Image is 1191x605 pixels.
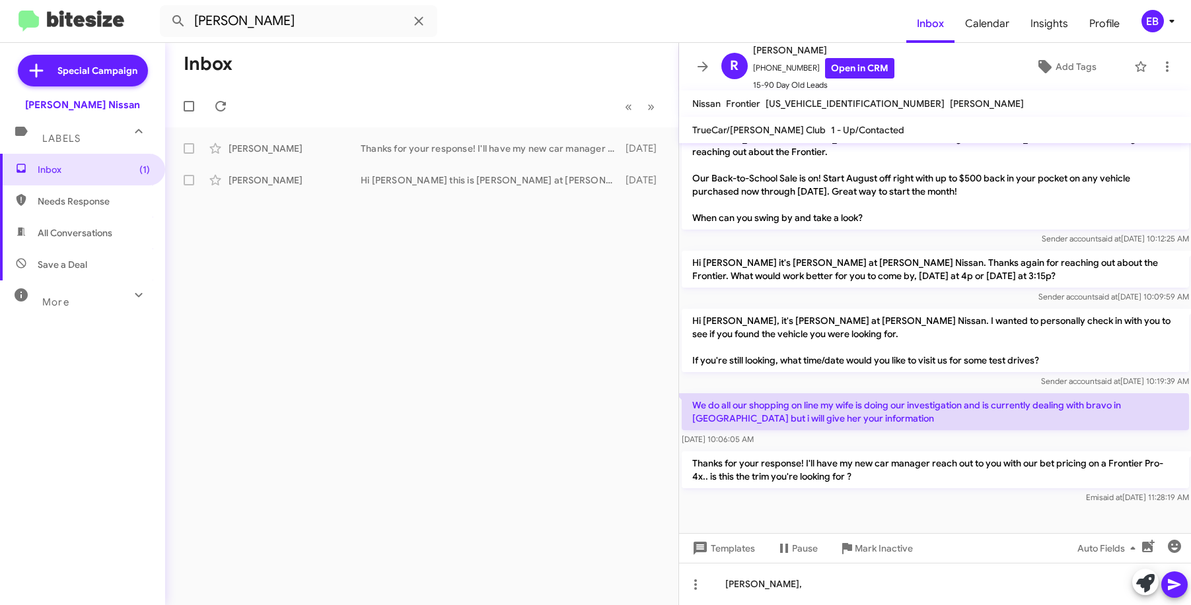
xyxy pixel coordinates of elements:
[617,93,640,120] button: Previous
[1085,492,1188,502] span: Emi [DATE] 11:28:19 AM
[825,58,894,79] a: Open in CRM
[361,142,621,155] div: Thanks for your response! I'll have my new car manager reach out to you with our bet pricing on a...
[38,195,150,208] span: Needs Response
[25,98,140,111] div: [PERSON_NAME] Nissan
[682,451,1189,488] p: Thanks for your response! I'll have my new car manager reach out to you with our bet pricing on a...
[1056,55,1097,79] span: Add Tags
[621,142,667,155] div: [DATE]
[1077,536,1141,560] span: Auto Fields
[792,536,818,560] span: Pause
[1040,376,1188,386] span: Sender account [DATE] 10:19:39 AM
[1004,55,1128,79] button: Add Tags
[184,53,233,75] h1: Inbox
[682,251,1189,288] p: Hi [PERSON_NAME] it's [PERSON_NAME] at [PERSON_NAME] Nissan. Thanks again for reaching out about ...
[1099,492,1122,502] span: said at
[1079,5,1130,43] a: Profile
[42,133,81,144] span: Labels
[618,93,663,120] nav: Page navigation example
[625,98,632,115] span: «
[42,296,69,308] span: More
[1097,234,1120,243] span: said at
[730,55,739,77] span: R
[692,124,826,136] span: TrueCar/[PERSON_NAME] Club
[639,93,663,120] button: Next
[682,393,1189,430] p: We do all our shopping on line my wife is doing our investigation and is currently dealing with b...
[906,5,955,43] a: Inbox
[1094,292,1117,302] span: said at
[1097,376,1120,386] span: said at
[753,79,894,92] span: 15-90 Day Old Leads
[766,98,945,110] span: [US_VEHICLE_IDENTIFICATION_NUMBER]
[647,98,655,115] span: »
[753,42,894,58] span: [PERSON_NAME]
[38,258,87,271] span: Save a Deal
[229,174,361,187] div: [PERSON_NAME]
[1020,5,1079,43] a: Insights
[753,58,894,79] span: [PHONE_NUMBER]
[160,5,437,37] input: Search
[682,127,1189,230] p: Hi [PERSON_NAME] it's [PERSON_NAME], General Sales Manager at [PERSON_NAME] Nissan. Thanks again ...
[955,5,1020,43] a: Calendar
[855,536,913,560] span: Mark Inactive
[950,98,1024,110] span: [PERSON_NAME]
[726,98,760,110] span: Frontier
[682,309,1189,372] p: Hi [PERSON_NAME], it's [PERSON_NAME] at [PERSON_NAME] Nissan. I wanted to personally check in wit...
[1038,292,1188,302] span: Sender account [DATE] 10:09:59 AM
[828,536,923,560] button: Mark Inactive
[139,163,150,176] span: (1)
[690,536,755,560] span: Templates
[692,98,721,110] span: Nissan
[38,163,150,176] span: Inbox
[1141,10,1164,32] div: EB
[831,124,904,136] span: 1 - Up/Contacted
[621,174,667,187] div: [DATE]
[1067,536,1151,560] button: Auto Fields
[1041,234,1188,243] span: Sender account [DATE] 10:12:25 AM
[38,226,112,239] span: All Conversations
[682,434,754,444] span: [DATE] 10:06:05 AM
[18,55,148,86] a: Special Campaign
[57,64,137,77] span: Special Campaign
[679,536,766,560] button: Templates
[229,142,361,155] div: [PERSON_NAME]
[766,536,828,560] button: Pause
[1130,10,1176,32] button: EB
[361,174,621,187] div: Hi [PERSON_NAME] this is [PERSON_NAME] at [PERSON_NAME] Nissan. Thanks again for reaching out abo...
